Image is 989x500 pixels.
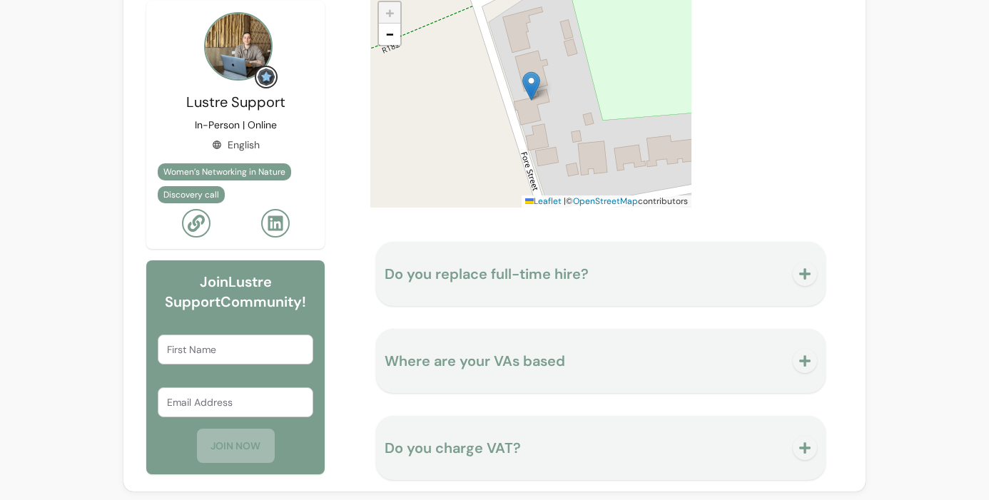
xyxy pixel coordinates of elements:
[385,424,817,471] button: Do you charge VAT?
[564,195,566,207] span: |
[186,93,285,111] span: Lustre Support
[385,337,817,384] button: Where are your VAs based
[204,12,273,81] img: Provider image
[573,195,638,207] a: OpenStreetMap
[379,24,400,45] a: Zoom out
[163,166,285,178] span: Women’s Networking in Nature
[167,395,304,409] input: Email Address
[385,352,565,370] span: Where are your VAs based
[379,2,400,24] a: Zoom in
[385,24,395,44] span: −
[212,138,260,152] div: English
[522,195,691,208] div: © contributors
[167,342,304,357] input: First Name
[522,71,540,101] img: Lustre Support
[385,265,589,283] span: Do you replace full-time hire?
[385,2,395,23] span: +
[258,68,275,86] img: Grow
[158,272,313,312] h6: Join Lustre Support Community!
[385,439,521,457] span: Do you charge VAT?
[385,250,817,297] button: Do you replace full-time hire?
[163,189,219,200] span: Discovery call
[525,195,562,207] a: Leaflet
[195,118,277,132] p: In-Person | Online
